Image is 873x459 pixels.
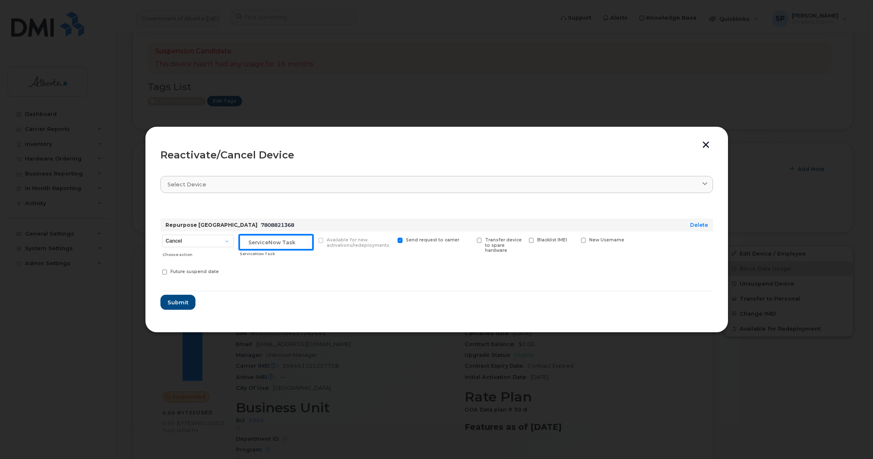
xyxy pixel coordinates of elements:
[168,298,188,306] span: Submit
[485,237,522,253] span: Transfer device to spare hardware
[261,222,294,228] span: 7808821368
[519,238,523,242] input: Blacklist IMEI
[168,181,206,188] span: Select device
[327,237,389,248] span: Available for new activations/redeployments
[571,238,575,242] input: New Username
[690,222,708,228] a: Delete
[240,251,313,257] div: ServiceNow Task
[388,238,392,242] input: Send request to carrier
[160,176,713,193] a: Select device
[308,238,313,242] input: Available for new activations/redeployments
[160,295,195,310] button: Submit
[165,222,258,228] strong: Repurpose [GEOGRAPHIC_DATA]
[406,237,459,243] span: Send request to carrier
[239,235,313,250] input: ServiceNow Task
[467,238,471,242] input: Transfer device to spare hardware
[170,269,219,274] span: Future suspend date
[589,237,624,243] span: New Username
[163,248,233,258] div: Choose action
[537,237,567,243] span: Blacklist IMEI
[160,150,713,160] div: Reactivate/Cancel Device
